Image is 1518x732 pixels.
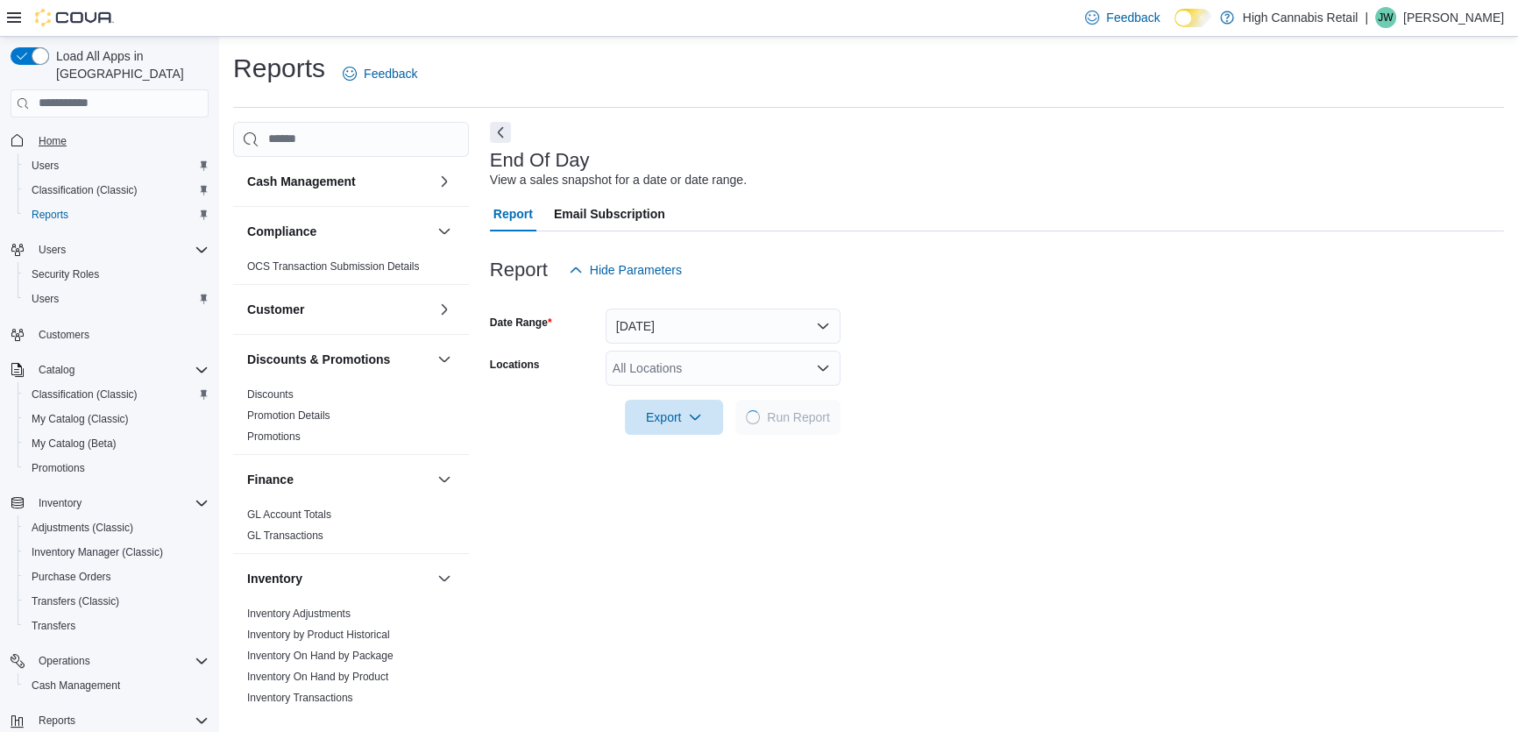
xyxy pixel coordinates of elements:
button: My Catalog (Classic) [18,407,216,431]
a: Purchase Orders [25,566,118,587]
a: Transfers [25,615,82,636]
button: Operations [32,650,97,672]
h3: Discounts & Promotions [247,351,390,368]
button: Customers [4,322,216,347]
button: Purchase Orders [18,565,216,589]
span: Operations [39,654,90,668]
h3: Compliance [247,223,316,240]
label: Date Range [490,316,552,330]
span: Export [635,400,713,435]
span: Discounts [247,387,294,402]
button: Discounts & Promotions [434,349,455,370]
a: Customers [32,324,96,345]
span: Transfers [25,615,209,636]
button: Reports [32,710,82,731]
button: Compliance [247,223,430,240]
a: Promotions [247,430,301,443]
span: Classification (Classic) [32,387,138,402]
button: Reports [18,203,216,227]
button: Discounts & Promotions [247,351,430,368]
span: JW [1378,7,1393,28]
button: Export [625,400,723,435]
span: Catalog [32,359,209,380]
h3: Finance [247,471,294,488]
span: Loading [743,408,763,427]
button: Finance [434,469,455,490]
a: Inventory On Hand by Product [247,671,388,683]
a: Classification (Classic) [25,180,145,201]
div: View a sales snapshot for a date or date range. [490,171,747,189]
button: Inventory [4,491,216,515]
button: LoadingRun Report [735,400,841,435]
button: [DATE] [606,309,841,344]
button: Inventory [434,568,455,589]
span: Inventory On Hand by Package [247,649,394,663]
a: Feedback [336,56,424,91]
h3: End Of Day [490,150,590,171]
span: Feedback [1106,9,1160,26]
span: Cash Management [25,675,209,696]
span: Transfers (Classic) [25,591,209,612]
span: Promotions [25,458,209,479]
span: Adjustments (Classic) [25,517,209,538]
button: Inventory [32,493,89,514]
button: Catalog [32,359,82,380]
span: Inventory [39,496,82,510]
button: Cash Management [18,673,216,698]
span: Customers [39,328,89,342]
span: Inventory Manager (Classic) [25,542,209,563]
span: Inventory On Hand by Product [247,670,388,684]
a: Users [25,155,66,176]
a: Inventory Manager (Classic) [25,542,170,563]
a: Inventory by Product Historical [247,629,390,641]
button: Classification (Classic) [18,382,216,407]
button: Transfers [18,614,216,638]
span: Promotions [247,430,301,444]
span: Users [32,159,59,173]
button: Catalog [4,358,216,382]
span: Email Subscription [554,196,665,231]
button: Inventory [247,570,430,587]
span: Promotions [32,461,85,475]
span: Feedback [364,65,417,82]
p: High Cannabis Retail [1243,7,1358,28]
span: Inventory Transactions [247,691,353,705]
a: Transfers (Classic) [25,591,126,612]
button: Open list of options [816,361,830,375]
span: Users [32,292,59,306]
button: My Catalog (Beta) [18,431,216,456]
span: Users [25,288,209,309]
button: Home [4,128,216,153]
span: GL Transactions [247,529,323,543]
a: My Catalog (Classic) [25,409,136,430]
button: Finance [247,471,430,488]
span: Inventory Adjustments [247,607,351,621]
button: Adjustments (Classic) [18,515,216,540]
button: Users [18,153,216,178]
span: Transfers [32,619,75,633]
a: Inventory On Hand by Package [247,650,394,662]
span: Classification (Classic) [25,180,209,201]
span: Promotion Details [247,409,330,423]
a: Promotions [25,458,92,479]
a: Classification (Classic) [25,384,145,405]
span: My Catalog (Classic) [32,412,129,426]
a: GL Transactions [247,529,323,542]
span: My Catalog (Classic) [25,409,209,430]
a: Users [25,288,66,309]
button: Operations [4,649,216,673]
button: Users [32,239,73,260]
span: Reports [32,710,209,731]
span: Hide Parameters [590,261,682,279]
span: Inventory [32,493,209,514]
span: Home [32,130,209,152]
span: Adjustments (Classic) [32,521,133,535]
span: Security Roles [25,264,209,285]
span: Transfers (Classic) [32,594,119,608]
button: Inventory Manager (Classic) [18,540,216,565]
span: GL Account Totals [247,508,331,522]
button: Cash Management [434,171,455,192]
h1: Reports [233,51,325,86]
img: Cova [35,9,114,26]
span: Users [39,243,66,257]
